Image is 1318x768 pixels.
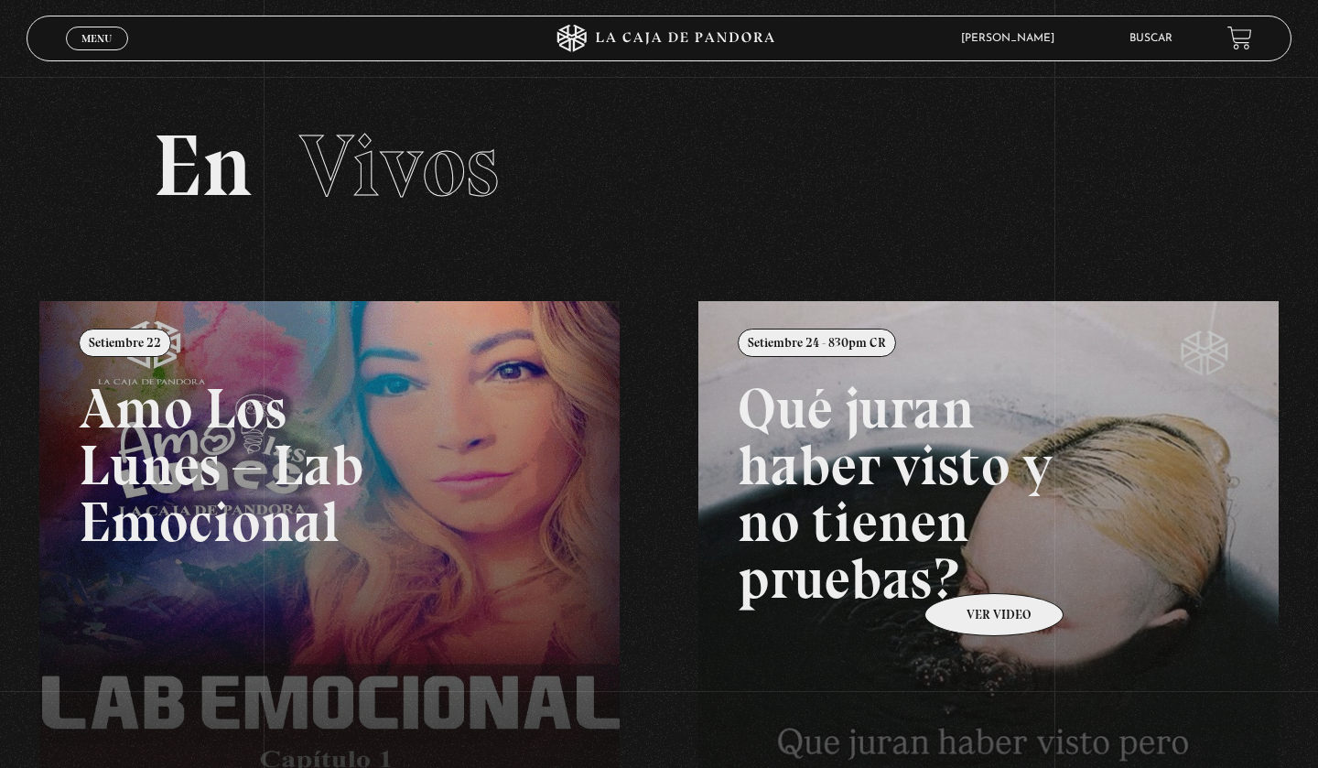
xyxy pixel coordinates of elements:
a: Buscar [1129,33,1172,44]
span: Cerrar [76,49,119,61]
span: Vivos [299,114,499,218]
span: Menu [81,33,112,44]
a: View your shopping cart [1227,26,1252,50]
span: [PERSON_NAME] [952,33,1073,44]
h2: En [153,123,1165,210]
